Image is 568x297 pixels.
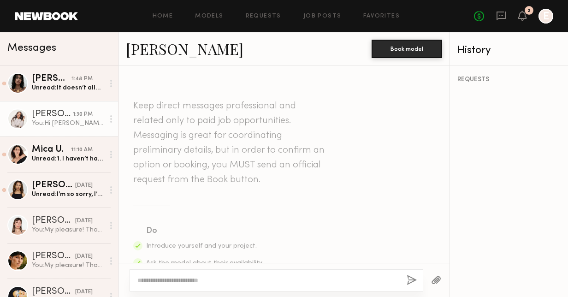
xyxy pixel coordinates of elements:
a: Job Posts [303,13,342,19]
div: [DATE] [75,252,93,261]
div: [DATE] [75,217,93,226]
div: [DATE] [75,181,93,190]
a: Models [195,13,223,19]
a: Favorites [363,13,400,19]
div: [DATE] [75,288,93,297]
span: Messages [7,43,56,53]
div: Unread: I’m so sorry, I’m still having some trouble sending the video via email. Would it be poss... [32,190,104,199]
a: Home [153,13,173,19]
div: [PERSON_NAME] [32,252,75,261]
div: You: My pleasure! Thank you for the heads up! [32,261,104,270]
header: Keep direct messages professional and related only to paid job opportunities. Messaging is great ... [133,99,327,187]
div: Unread: 1. I haven’t had any professional color services in the last five years. My hair has stay... [32,154,104,163]
div: You: My pleasure! Thank you for the heads up! [32,226,104,234]
div: 2 [527,8,531,13]
div: Unread: It doesn’t allow me to send videos on here [32,83,104,92]
div: [PERSON_NAME] [32,287,75,297]
span: Ask the model about their availability. [146,260,263,266]
div: History [457,45,561,56]
div: 1:48 PM [71,75,93,83]
div: 1:30 PM [73,110,93,119]
a: E [538,9,553,24]
a: Book model [372,44,442,52]
a: [PERSON_NAME] [126,39,243,59]
div: REQUESTS [457,77,561,83]
div: You: Hi [PERSON_NAME], yes. Please let me know if you have any questions or limitations. Happy to... [32,119,104,128]
div: [PERSON_NAME] [32,110,73,119]
span: Introduce yourself and your project. [146,243,257,249]
div: [PERSON_NAME] [32,74,71,83]
div: 11:10 AM [71,146,93,154]
a: Requests [246,13,281,19]
div: [PERSON_NAME] [32,181,75,190]
button: Book model [372,40,442,58]
div: Mica U. [32,145,71,154]
div: Do [146,225,264,238]
div: [PERSON_NAME] [32,216,75,226]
